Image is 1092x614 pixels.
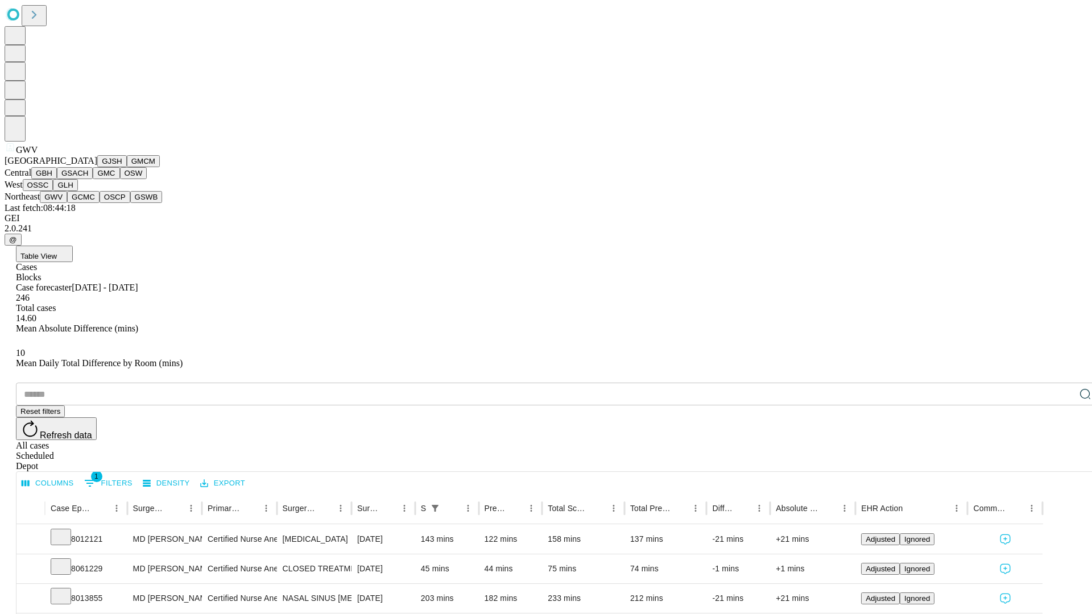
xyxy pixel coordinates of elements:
button: Sort [821,500,837,516]
div: -21 mins [712,584,764,613]
div: 75 mins [548,554,619,583]
div: CLOSED TREATMENT [MEDICAL_DATA] WITH STABILIZATION [283,554,346,583]
div: NASAL SINUS [MEDICAL_DATA] MAXILLARY ANTROSTOMY [283,584,346,613]
button: Menu [1024,500,1040,516]
button: Ignored [900,533,934,545]
span: Last fetch: 08:44:18 [5,203,76,213]
span: 14.60 [16,313,36,323]
span: Ignored [904,535,930,544]
button: GJSH [97,155,127,167]
div: Surgeon Name [133,504,166,513]
div: Surgery Name [283,504,316,513]
div: 8012121 [51,525,122,554]
div: Predicted In Room Duration [485,504,507,513]
button: Sort [444,500,460,516]
button: Sort [93,500,109,516]
button: @ [5,234,22,246]
div: 212 mins [630,584,701,613]
button: Menu [109,500,125,516]
span: @ [9,235,17,244]
button: Export [197,475,248,492]
button: Refresh data [16,417,97,440]
button: Menu [333,500,349,516]
button: GSACH [57,167,93,179]
div: 143 mins [421,525,473,554]
div: Total Predicted Duration [630,504,671,513]
div: +1 mins [776,554,850,583]
div: MD [PERSON_NAME] [133,554,196,583]
button: Adjusted [861,592,900,604]
div: 44 mins [485,554,537,583]
span: Northeast [5,192,40,201]
button: Menu [688,500,704,516]
button: GSWB [130,191,163,203]
div: [DATE] [357,584,409,613]
div: Scheduled In Room Duration [421,504,426,513]
button: GLH [53,179,77,191]
button: Expand [22,530,39,550]
button: Show filters [81,474,135,492]
span: Ignored [904,594,930,603]
span: West [5,180,23,189]
button: Menu [460,500,476,516]
div: Case Epic Id [51,504,92,513]
div: 137 mins [630,525,701,554]
div: Absolute Difference [776,504,820,513]
div: +21 mins [776,584,850,613]
span: [GEOGRAPHIC_DATA] [5,156,97,165]
button: GCMC [67,191,100,203]
span: 10 [16,348,25,358]
div: -21 mins [712,525,764,554]
div: -1 mins [712,554,764,583]
button: Show filters [427,500,443,516]
button: Expand [22,559,39,579]
span: [DATE] - [DATE] [72,283,138,292]
button: Sort [1008,500,1024,516]
div: Difference [712,504,734,513]
button: Select columns [19,475,77,492]
button: Table View [16,246,73,262]
button: GMCM [127,155,160,167]
button: Expand [22,589,39,609]
span: Adjusted [866,535,895,544]
span: Case forecaster [16,283,72,292]
button: OSSC [23,179,53,191]
button: Menu [606,500,622,516]
span: 246 [16,293,30,302]
div: Certified Nurse Anesthetist [208,554,271,583]
div: 45 mins [421,554,473,583]
button: Sort [242,500,258,516]
button: Menu [751,500,767,516]
div: Primary Service [208,504,241,513]
button: GMC [93,167,119,179]
div: [DATE] [357,525,409,554]
div: Comments [973,504,1006,513]
span: Adjusted [866,565,895,573]
button: Menu [396,500,412,516]
div: 8013855 [51,584,122,613]
div: MD [PERSON_NAME] [133,584,196,613]
span: Table View [20,252,57,260]
button: Sort [380,500,396,516]
div: 233 mins [548,584,619,613]
div: 1 active filter [427,500,443,516]
span: Adjusted [866,594,895,603]
button: Menu [183,500,199,516]
button: Adjusted [861,563,900,575]
div: 74 mins [630,554,701,583]
button: Density [140,475,193,492]
div: Certified Nurse Anesthetist [208,584,271,613]
button: Sort [507,500,523,516]
button: Reset filters [16,405,65,417]
div: 158 mins [548,525,619,554]
div: [DATE] [357,554,409,583]
div: 2.0.241 [5,223,1087,234]
span: Central [5,168,31,177]
div: MD [PERSON_NAME] [133,525,196,554]
button: GWV [40,191,67,203]
button: Sort [317,500,333,516]
button: Menu [258,500,274,516]
button: Sort [904,500,920,516]
button: OSW [120,167,147,179]
div: EHR Action [861,504,903,513]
